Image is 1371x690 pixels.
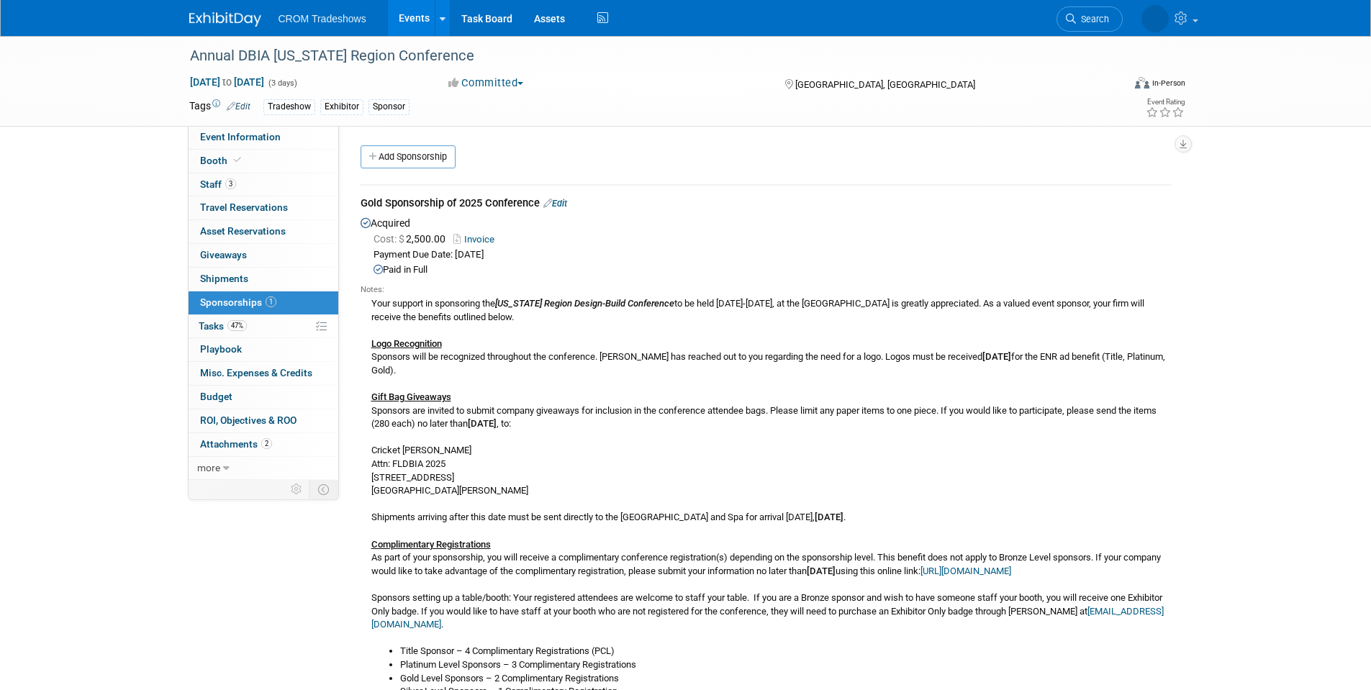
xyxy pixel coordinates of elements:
[227,320,247,331] span: 47%
[189,291,338,314] a: Sponsorships1
[189,244,338,267] a: Giveaways
[279,13,366,24] span: CROM Tradeshows
[189,126,338,149] a: Event Information
[189,362,338,385] a: Misc. Expenses & Credits
[400,645,1172,658] li: Title Sponsor – 4 Complimentary Registrations (PCL)
[220,76,234,88] span: to
[266,296,276,307] span: 1
[200,273,248,284] span: Shipments
[200,296,276,308] span: Sponsorships
[982,351,1011,362] b: [DATE]
[200,225,286,237] span: Asset Reservations
[189,315,338,338] a: Tasks47%
[309,480,338,499] td: Toggle Event Tabs
[189,433,338,456] a: Attachments2
[200,343,242,355] span: Playbook
[189,338,338,361] a: Playbook
[200,414,297,426] span: ROI, Objectives & ROO
[284,480,309,499] td: Personalize Event Tab Strip
[920,566,1011,576] a: [URL][DOMAIN_NAME]
[361,145,456,168] a: Add Sponsorship
[185,43,1101,69] div: Annual DBIA [US_STATE] Region Conference
[374,233,451,245] span: 2,500.00
[1038,75,1186,96] div: Event Format
[1141,5,1169,32] img: Kristin Elliott
[795,79,975,90] span: [GEOGRAPHIC_DATA], [GEOGRAPHIC_DATA]
[197,462,220,473] span: more
[189,268,338,291] a: Shipments
[453,234,500,245] a: Invoice
[189,12,261,27] img: ExhibitDay
[374,233,406,245] span: Cost: $
[400,672,1172,686] li: Gold Level Sponsors – 2 Complimentary Registrations
[227,101,250,112] a: Edit
[189,150,338,173] a: Booth
[815,512,843,522] b: [DATE]
[200,178,236,190] span: Staff
[199,320,247,332] span: Tasks
[189,386,338,409] a: Budget
[371,539,491,550] u: Complimentary Registrations
[189,409,338,432] a: ROI, Objectives & ROO
[189,220,338,243] a: Asset Reservations
[1056,6,1123,32] a: Search
[807,566,836,576] b: [DATE]
[234,156,241,164] i: Booth reservation complete
[495,298,674,309] i: [US_STATE] Region Design-Build Conference
[543,198,567,209] a: Edit
[225,178,236,189] span: 3
[371,338,442,349] u: Logo Recognition
[200,201,288,213] span: Travel Reservations
[200,249,247,260] span: Giveaways
[261,438,272,449] span: 2
[320,99,363,114] div: Exhibitor
[189,76,265,88] span: [DATE] [DATE]
[189,196,338,219] a: Travel Reservations
[189,457,338,480] a: more
[200,367,312,378] span: Misc. Expenses & Credits
[361,284,1172,296] div: Notes:
[200,438,272,450] span: Attachments
[1151,78,1185,88] div: In-Person
[1076,14,1109,24] span: Search
[400,658,1172,672] li: Platinum Level Sponsors – 3 Complimentary Registrations
[443,76,529,91] button: Committed
[1135,77,1149,88] img: Format-Inperson.png
[189,99,250,115] td: Tags
[374,263,1172,277] div: Paid in Full
[200,131,281,142] span: Event Information
[189,173,338,196] a: Staff3
[468,418,497,429] b: [DATE]
[374,248,1172,262] div: Payment Due Date: [DATE]
[361,196,1172,214] div: Gold Sponsorship of 2025 Conference
[200,391,232,402] span: Budget
[1146,99,1185,106] div: Event Rating
[263,99,315,114] div: Tradeshow
[368,99,410,114] div: Sponsor
[371,391,451,402] u: Gift Bag Giveaways
[200,155,244,166] span: Booth
[267,78,297,88] span: (3 days)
